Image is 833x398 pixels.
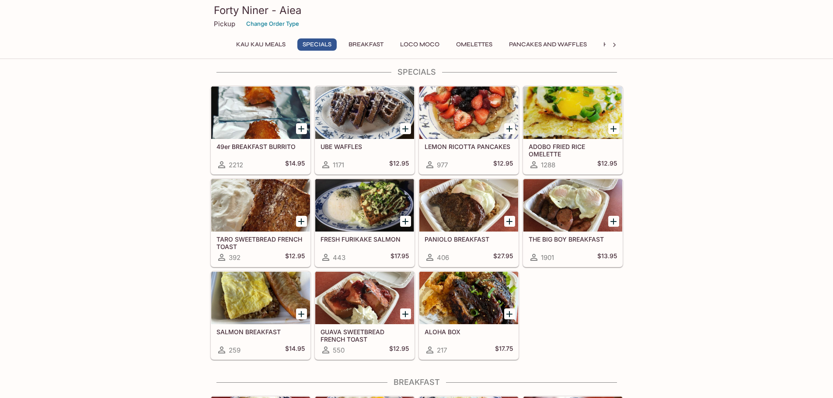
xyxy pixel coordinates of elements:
a: ADOBO FRIED RICE OMELETTE1288$12.95 [523,86,623,174]
h5: 49er BREAKFAST BURRITO [216,143,305,150]
h5: $17.75 [495,345,513,355]
span: 2212 [229,161,243,169]
button: Add 49er BREAKFAST BURRITO [296,123,307,134]
a: ALOHA BOX217$17.75 [419,271,519,360]
div: PANIOLO BREAKFAST [419,179,518,232]
div: THE BIG BOY BREAKFAST [523,179,622,232]
span: 443 [333,253,345,262]
span: 392 [229,253,240,262]
span: 259 [229,346,240,354]
a: GUAVA SWEETBREAD FRENCH TOAST550$12.95 [315,271,415,360]
h5: FRESH FURIKAKE SALMON [321,235,409,243]
span: 1288 [541,161,555,169]
h5: $14.95 [285,345,305,355]
h5: ADOBO FRIED RICE OMELETTE [529,143,617,157]
h5: TARO SWEETBREAD FRENCH TOAST [216,235,305,250]
span: 550 [333,346,345,354]
button: Omelettes [451,38,497,51]
p: Pickup [214,20,235,28]
h5: $13.95 [597,252,617,263]
button: Add THE BIG BOY BREAKFAST [608,216,619,227]
button: Add ALOHA BOX [504,308,515,319]
button: Add FRESH FURIKAKE SALMON [400,216,411,227]
button: Add TARO SWEETBREAD FRENCH TOAST [296,216,307,227]
a: FRESH FURIKAKE SALMON443$17.95 [315,179,415,267]
div: ALOHA BOX [419,272,518,324]
button: Pancakes and Waffles [504,38,592,51]
button: Add LEMON RICOTTA PANCAKES [504,123,515,134]
div: LEMON RICOTTA PANCAKES [419,87,518,139]
h5: $12.95 [389,159,409,170]
h5: THE BIG BOY BREAKFAST [529,235,617,243]
button: Hawaiian Style French Toast [599,38,707,51]
a: LEMON RICOTTA PANCAKES977$12.95 [419,86,519,174]
span: 1901 [541,253,554,262]
h5: $14.95 [285,159,305,170]
h5: LEMON RICOTTA PANCAKES [425,143,513,150]
button: Specials [297,38,337,51]
div: GUAVA SWEETBREAD FRENCH TOAST [315,272,414,324]
h5: $12.95 [597,159,617,170]
a: SALMON BREAKFAST259$14.95 [211,271,310,360]
div: SALMON BREAKFAST [211,272,310,324]
h3: Forty Niner - Aiea [214,3,620,17]
button: Change Order Type [242,17,303,31]
h5: $12.95 [389,345,409,355]
h5: $12.95 [493,159,513,170]
h4: Breakfast [210,377,623,387]
a: THE BIG BOY BREAKFAST1901$13.95 [523,179,623,267]
button: Add GUAVA SWEETBREAD FRENCH TOAST [400,308,411,319]
a: PANIOLO BREAKFAST406$27.95 [419,179,519,267]
h5: PANIOLO BREAKFAST [425,235,513,243]
div: UBE WAFFLES [315,87,414,139]
button: Kau Kau Meals [231,38,290,51]
span: 977 [437,161,448,169]
h5: GUAVA SWEETBREAD FRENCH TOAST [321,328,409,343]
div: 49er BREAKFAST BURRITO [211,87,310,139]
h5: $17.95 [390,252,409,263]
div: TARO SWEETBREAD FRENCH TOAST [211,179,310,232]
h5: $27.95 [493,252,513,263]
button: Add UBE WAFFLES [400,123,411,134]
h5: ALOHA BOX [425,328,513,336]
button: Breakfast [344,38,388,51]
h5: $12.95 [285,252,305,263]
span: 1171 [333,161,344,169]
div: ADOBO FRIED RICE OMELETTE [523,87,622,139]
h5: UBE WAFFLES [321,143,409,150]
button: Add SALMON BREAKFAST [296,308,307,319]
h4: Specials [210,67,623,77]
button: Add ADOBO FRIED RICE OMELETTE [608,123,619,134]
button: Loco Moco [395,38,444,51]
span: 217 [437,346,447,354]
button: Add PANIOLO BREAKFAST [504,216,515,227]
a: TARO SWEETBREAD FRENCH TOAST392$12.95 [211,179,310,267]
div: FRESH FURIKAKE SALMON [315,179,414,232]
h5: SALMON BREAKFAST [216,328,305,336]
span: 406 [437,253,449,262]
a: UBE WAFFLES1171$12.95 [315,86,415,174]
a: 49er BREAKFAST BURRITO2212$14.95 [211,86,310,174]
